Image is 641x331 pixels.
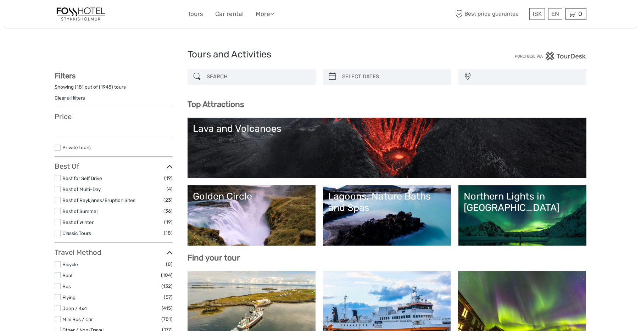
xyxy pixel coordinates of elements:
[193,191,310,240] a: Golden Circle
[548,8,562,20] div: EN
[256,9,274,19] a: More
[328,191,446,240] a: Lagoons, Nature Baths and Spas
[163,196,173,204] span: (23)
[101,84,111,90] label: 1945
[62,145,91,150] a: Private tours
[62,262,78,267] a: Bicycle
[167,185,173,193] span: (4)
[166,260,173,268] span: (8)
[162,304,173,312] span: (415)
[215,9,244,19] a: Car rental
[62,284,71,289] a: Bus
[161,315,173,323] span: (781)
[188,9,203,19] a: Tours
[55,5,107,23] img: 1329-f06518fe-c600-4de4-b79f-6c2699532b88_logo_small.jpg
[193,123,581,173] a: Lava and Volcanoes
[55,112,173,121] h3: Price
[55,95,85,101] a: Clear all filters
[55,84,173,95] div: Showing ( ) out of ( ) tours
[163,207,173,215] span: (36)
[62,294,76,300] a: Flying
[328,191,446,214] div: Lagoons, Nature Baths and Spas
[204,71,312,83] input: SEARCH
[464,191,581,214] div: Northern Lights in [GEOGRAPHIC_DATA]
[188,253,240,263] b: Find your tour
[62,230,91,236] a: Classic Tours
[55,72,76,80] strong: Filters
[339,71,447,83] input: SELECT DATES
[62,316,93,322] a: Mini Bus / Car
[55,162,173,170] h3: Best Of
[193,191,310,202] div: Golden Circle
[188,49,453,60] h1: Tours and Activities
[62,305,87,311] a: Jeep / 4x4
[577,10,583,17] span: 0
[193,123,581,134] div: Lava and Volcanoes
[161,282,173,290] span: (132)
[164,218,173,226] span: (19)
[164,293,173,301] span: (57)
[62,186,101,192] a: Best of Multi-Day
[55,248,173,257] h3: Travel Method
[464,191,581,240] a: Northern Lights in [GEOGRAPHIC_DATA]
[77,84,82,90] label: 18
[164,229,173,237] span: (18)
[62,219,94,225] a: Best of Winter
[161,271,173,279] span: (104)
[164,174,173,182] span: (19)
[533,10,542,17] span: ISK
[62,208,98,214] a: Best of Summer
[62,273,73,278] a: Boat
[514,52,586,61] img: PurchaseViaTourDesk.png
[62,175,102,181] a: Best for Self Drive
[188,100,244,109] b: Top Attractions
[62,197,135,203] a: Best of Reykjanes/Eruption Sites
[453,8,528,20] span: Best price guarantee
